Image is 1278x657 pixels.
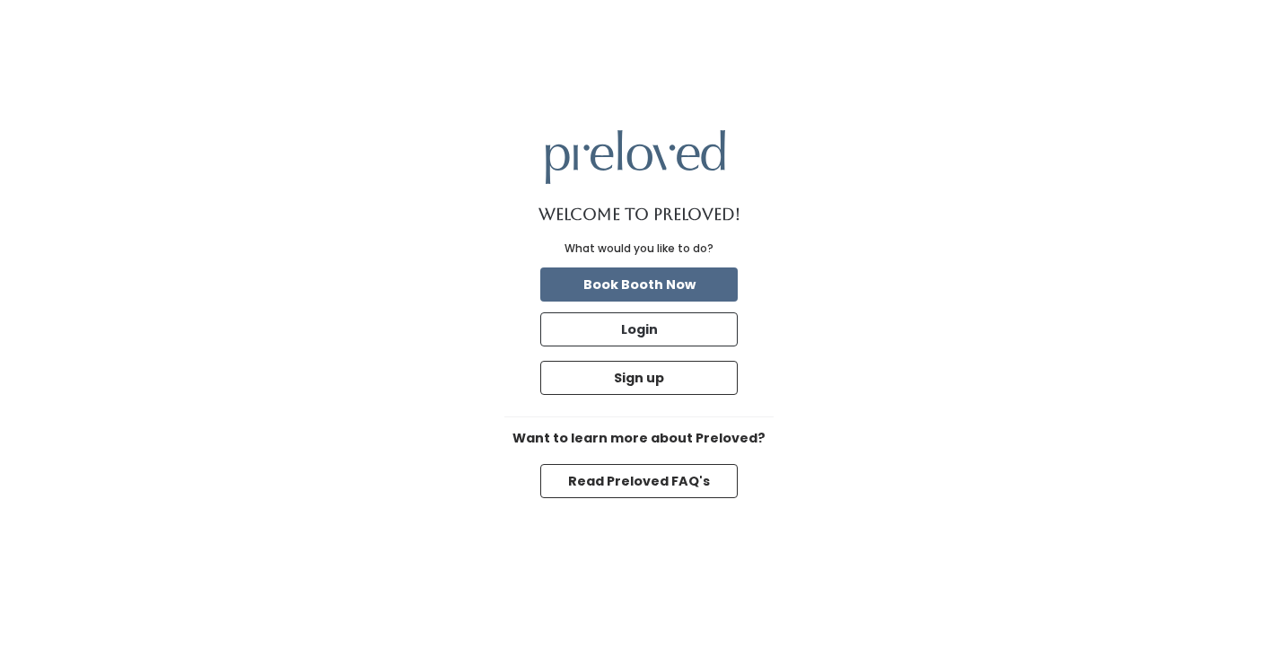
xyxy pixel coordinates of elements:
h1: Welcome to Preloved! [538,206,740,223]
div: What would you like to do? [565,241,713,257]
img: preloved logo [546,130,725,183]
button: Login [540,312,738,346]
a: Sign up [537,357,741,399]
button: Sign up [540,361,738,395]
button: Book Booth Now [540,267,738,302]
button: Read Preloved FAQ's [540,464,738,498]
a: Login [537,309,741,350]
h6: Want to learn more about Preloved? [504,432,774,446]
